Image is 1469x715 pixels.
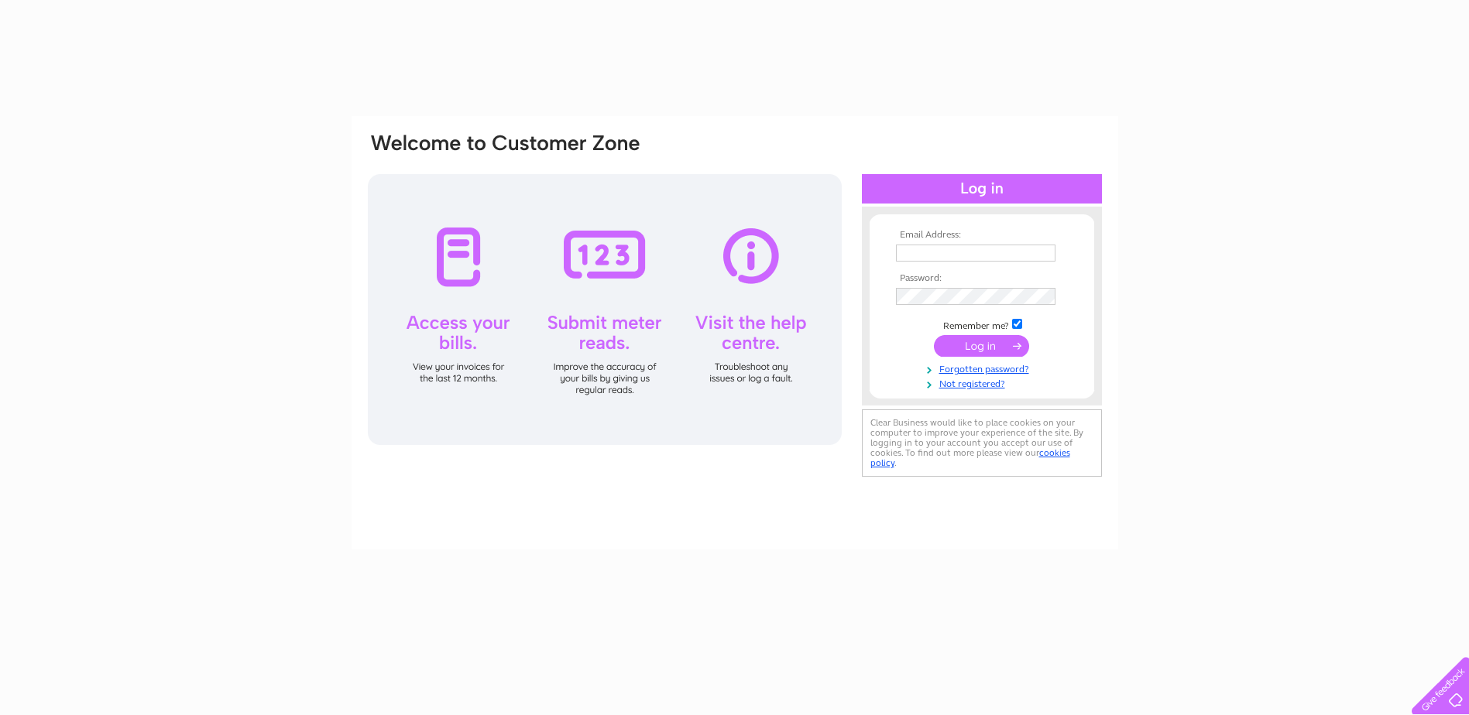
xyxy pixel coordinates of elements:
[896,361,1072,375] a: Forgotten password?
[892,230,1072,241] th: Email Address:
[896,375,1072,390] a: Not registered?
[870,447,1070,468] a: cookies policy
[892,316,1072,332] td: Remember me?
[892,273,1072,284] th: Password:
[934,335,1029,357] input: Submit
[862,409,1102,477] div: Clear Business would like to place cookies on your computer to improve your experience of the sit...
